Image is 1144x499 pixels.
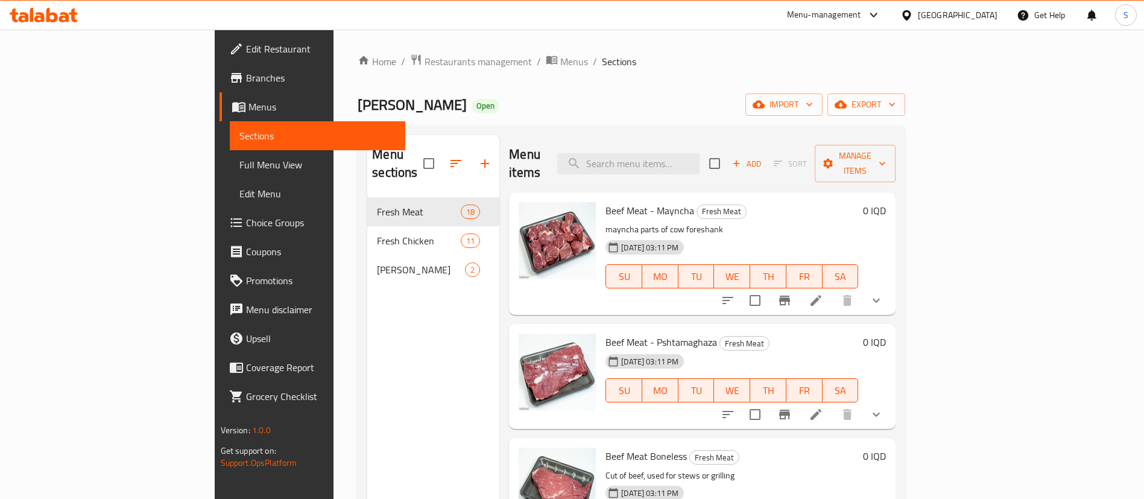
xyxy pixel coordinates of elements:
span: Add item [727,154,766,173]
button: Add [727,154,766,173]
span: Beef Meat Boneless [605,447,687,465]
button: FR [786,378,823,402]
span: Branches [246,71,396,85]
span: [PERSON_NAME] [358,91,467,118]
div: items [461,234,480,248]
button: import [745,94,823,116]
button: SA [823,264,859,288]
div: Menu-management [787,8,861,22]
span: TU [683,268,710,285]
a: Promotions [220,266,406,295]
span: SA [827,382,854,399]
li: / [537,54,541,69]
span: TH [755,268,782,285]
a: Edit menu item [809,293,823,308]
button: MO [642,264,678,288]
div: Fresh Meat [719,336,770,351]
h2: Menu items [509,145,543,182]
a: Edit menu item [809,407,823,422]
button: SU [605,264,642,288]
div: Fresh Meat [689,450,739,465]
button: delete [833,400,862,429]
li: / [593,54,597,69]
a: Choice Groups [220,208,406,237]
span: Beef Meat - Pshtamaghaza [605,333,717,351]
button: SU [605,378,642,402]
button: MO [642,378,678,402]
span: Menus [248,100,396,114]
button: show more [862,400,891,429]
h6: 0 IQD [863,202,886,219]
a: Upsell [220,324,406,353]
span: [DATE] 03:11 PM [616,242,683,253]
span: Choice Groups [246,215,396,230]
button: delete [833,286,862,315]
span: Select all sections [416,151,441,176]
span: Beef Meat - Mayncha [605,202,694,220]
button: TH [750,264,786,288]
span: Coupons [246,244,396,259]
button: Add section [470,149,499,178]
a: Menu disclaimer [220,295,406,324]
button: FR [786,264,823,288]
span: Edit Restaurant [246,42,396,56]
div: Fresh Meat [697,205,747,219]
a: Edit Menu [230,179,406,208]
span: export [837,97,896,112]
a: Menus [546,54,588,69]
button: TU [678,264,715,288]
span: TH [755,382,782,399]
button: show more [862,286,891,315]
div: items [465,262,480,277]
span: Fresh Meat [697,205,746,218]
span: Add [730,157,763,171]
span: Select to update [742,288,768,313]
span: Menus [560,54,588,69]
a: Menus [220,92,406,121]
div: Fresh Meat [377,205,461,219]
a: Coverage Report [220,353,406,382]
button: WE [714,264,750,288]
div: Burger Patty [377,262,465,277]
span: Select to update [742,402,768,427]
div: Fresh Meat18 [367,197,499,226]
button: Manage items [815,145,896,182]
a: Edit Restaurant [220,34,406,63]
span: Select section [702,151,727,176]
span: Fresh Meat [690,451,739,465]
span: Select section first [766,154,815,173]
img: Beef Meat - Pshtamaghaza [519,334,596,411]
button: sort-choices [713,400,742,429]
span: WE [719,382,745,399]
span: Sort sections [441,149,470,178]
span: import [755,97,813,112]
p: mayncha parts of cow foreshank [605,222,858,237]
span: Restaurants management [425,54,532,69]
span: Menu disclaimer [246,302,396,317]
span: 11 [461,235,479,247]
nav: breadcrumb [358,54,905,69]
a: Branches [220,63,406,92]
span: Get support on: [221,443,276,459]
div: Fresh Chicken11 [367,226,499,255]
span: Fresh Meat [720,337,769,351]
input: search [557,153,700,174]
button: export [827,94,905,116]
span: SU [611,382,637,399]
img: Beef Meat - Mayncha [519,202,596,279]
svg: Show Choices [869,407,883,422]
span: Edit Menu [239,186,396,201]
div: items [461,205,480,219]
span: Open [472,101,499,111]
span: Fresh Chicken [377,234,461,248]
h6: 0 IQD [863,334,886,351]
div: [GEOGRAPHIC_DATA] [918,8,997,22]
div: Open [472,99,499,113]
span: Coverage Report [246,360,396,375]
a: Restaurants management [410,54,532,69]
span: Sections [239,129,396,143]
span: 1.0.0 [252,422,271,438]
a: Coupons [220,237,406,266]
p: Cut of beef, used for stews or grilling [605,468,858,483]
a: Full Menu View [230,150,406,179]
